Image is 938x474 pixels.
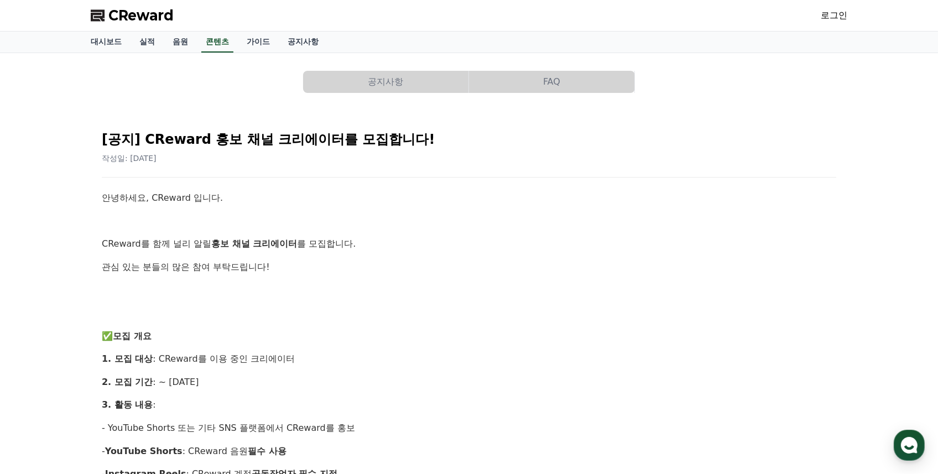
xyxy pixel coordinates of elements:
[201,32,233,53] a: 콘텐츠
[279,32,327,53] a: 공지사항
[3,351,73,378] a: 홈
[469,71,635,93] a: FAQ
[143,351,212,378] a: 설정
[113,331,152,341] strong: 모집 개요
[171,367,184,376] span: 설정
[102,352,836,366] p: : CReward를 이용 중인 크리에이터
[102,353,153,364] strong: 1. 모집 대상
[102,399,153,410] strong: 3. 활동 내용
[102,237,836,251] p: CReward를 함께 널리 알릴 를 모집합니다.
[211,238,297,249] strong: 홍보 채널 크리에이터
[102,375,836,389] p: : ~ [DATE]
[248,446,286,456] strong: 필수 사용
[102,154,157,163] span: 작성일: [DATE]
[303,71,469,93] a: 공지사항
[105,446,183,456] strong: YouTube Shorts
[303,71,468,93] button: 공지사항
[102,131,836,148] h2: [공지] CReward 홍보 채널 크리에이터를 모집합니다!
[91,7,174,24] a: CReward
[821,9,847,22] a: 로그인
[101,368,114,377] span: 대화
[35,367,41,376] span: 홈
[164,32,197,53] a: 음원
[238,32,279,53] a: 가이드
[102,444,836,459] p: - : CReward 음원
[102,398,836,412] p: :
[102,421,836,435] p: - YouTube Shorts 또는 기타 SNS 플랫폼에서 CReward를 홍보
[102,260,836,274] p: 관심 있는 분들의 많은 참여 부탁드립니다!
[102,329,836,343] p: ✅
[102,377,153,387] strong: 2. 모집 기간
[82,32,131,53] a: 대시보드
[108,7,174,24] span: CReward
[102,191,836,205] p: 안녕하세요, CReward 입니다.
[131,32,164,53] a: 실적
[469,71,634,93] button: FAQ
[73,351,143,378] a: 대화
